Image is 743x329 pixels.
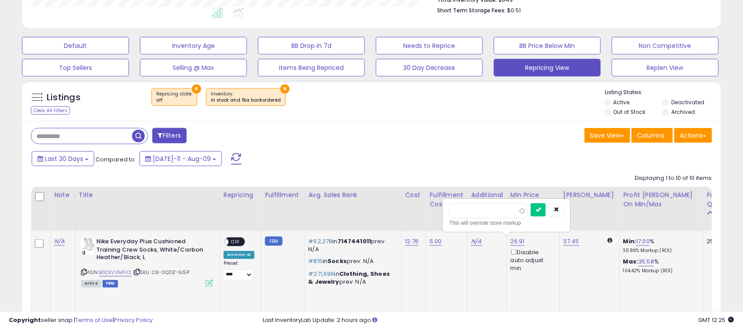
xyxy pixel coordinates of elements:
[224,261,254,281] div: Preset:
[309,271,395,286] p: in prev: N/A
[699,316,734,324] span: 2025-09-9 12:25 GMT
[265,190,301,200] div: Fulfillment
[96,155,136,164] span: Compared to:
[608,238,613,243] i: Calculated using Dynamic Max Price.
[22,37,129,55] button: Default
[32,151,94,166] button: Last 30 Days
[376,59,483,77] button: 30 Day Decrease
[153,154,211,163] span: [DATE]-11 - Aug-09
[140,37,247,55] button: Inventory Age
[438,7,506,14] b: Short Term Storage Fees:
[623,190,699,209] div: Profit [PERSON_NAME] on Min/Max
[672,108,695,116] label: Archived
[707,238,734,245] div: 25
[309,258,395,266] p: in prev: N/A
[79,190,216,200] div: Title
[674,128,712,143] button: Actions
[449,219,564,227] div: This will override store markup
[605,88,721,97] p: Listing States:
[637,131,665,140] span: Columns
[156,91,192,104] span: Repricing state :
[338,237,371,245] span: 7147441011
[192,84,201,94] button: ×
[156,97,192,103] div: off
[96,238,203,264] b: Nike Everyday Plus Cushioned Training Crew Socks, White/Carbon Heather/Black, L
[224,190,257,200] div: Repricing
[672,99,705,106] label: Deactivated
[430,190,463,209] div: Fulfillment Cost
[309,190,398,200] div: Avg. Sales Rank
[81,280,101,288] span: All listings currently available for purchase on Amazon
[707,190,737,209] div: Fulfillable Quantity
[211,91,281,104] span: Inventory :
[258,37,365,55] button: BB Drop in 7d
[54,237,65,246] a: N/A
[430,237,442,246] a: 5.00
[140,151,222,166] button: [DATE]-11 - Aug-09
[623,238,696,254] div: %
[309,237,333,245] span: #62,278
[623,268,696,274] p: 104.42% Markup (ROI)
[309,238,395,253] p: in prev: N/A
[22,59,129,77] button: Top Sellers
[81,238,213,286] div: ASIN:
[81,238,94,255] img: 31GUM69FhhL._SL40_.jpg
[471,190,503,209] div: Additional Cost
[612,59,719,77] button: Replen View
[405,237,419,246] a: 12.76
[309,270,390,286] span: Clothing, Shoes & Jewelry
[494,59,601,77] button: Repricing View
[280,84,290,94] button: ×
[211,97,281,103] div: in stock and fba backordered
[99,269,132,277] a: B0CKVVMFV2
[511,237,525,246] a: 26.91
[508,6,521,15] span: $0.51
[54,190,71,200] div: Note
[636,237,650,246] a: 17.00
[45,154,83,163] span: Last 30 Days
[9,316,153,325] div: seller snap | |
[31,106,70,115] div: Clear All Filters
[511,190,556,200] div: Min Price
[228,238,243,246] span: OFF
[140,59,247,77] button: Selling @ Max
[103,280,118,288] span: FBM
[152,128,187,143] button: Filters
[632,128,673,143] button: Columns
[612,37,719,55] button: Non Competitive
[639,258,655,267] a: 35.58
[623,248,696,254] p: 35.86% Markup (ROI)
[258,59,365,77] button: Items Being Repriced
[224,251,254,259] div: Amazon AI
[511,248,553,273] div: Disable auto adjust min
[75,316,113,324] a: Terms of Use
[471,237,482,246] a: N/A
[494,37,601,55] button: BB Price Below Min
[309,257,323,266] span: #815
[376,37,483,55] button: Needs to Reprice
[327,257,347,266] span: Socks
[405,190,423,200] div: Cost
[133,269,189,276] span: | SKU: C6-0QDZ-XJ5P
[47,91,81,104] h5: Listings
[9,316,41,324] strong: Copyright
[114,316,153,324] a: Privacy Policy
[623,237,636,245] b: Min:
[265,237,282,246] small: FBM
[620,187,703,231] th: The percentage added to the cost of goods (COGS) that forms the calculator for Min & Max prices.
[635,174,712,183] div: Displaying 1 to 10 of 10 items
[614,99,630,106] label: Active
[309,270,335,278] span: #271,696
[585,128,630,143] button: Save View
[263,316,734,325] div: Last InventoryLab Update: 2 hours ago.
[614,108,646,116] label: Out of Stock
[563,190,616,200] div: [PERSON_NAME]
[563,237,579,246] a: 37.45
[623,258,639,266] b: Max:
[623,258,696,274] div: %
